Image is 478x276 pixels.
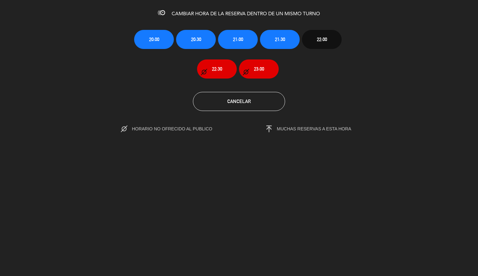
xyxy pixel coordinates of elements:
[227,99,251,104] span: Cancelar
[176,30,216,49] button: 20:30
[254,65,264,72] span: 23:00
[134,30,174,49] button: 20:00
[260,30,300,49] button: 21:30
[132,126,226,131] span: HORARIO NO OFRECIDO AL PUBLICO
[191,36,201,43] span: 20:30
[197,59,237,79] button: 22:30
[212,65,222,72] span: 22:30
[277,126,351,131] span: MUCHAS RESERVAS A ESTA HORA
[149,36,159,43] span: 20:00
[239,59,279,79] button: 23:00
[302,30,342,49] button: 22:00
[193,92,285,111] button: Cancelar
[317,36,327,43] span: 22:00
[218,30,258,49] button: 21:00
[172,11,320,17] span: CAMBIAR HORA DE LA RESERVA DENTRO DE UN MISMO TURNO
[233,36,243,43] span: 21:00
[275,36,285,43] span: 21:30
